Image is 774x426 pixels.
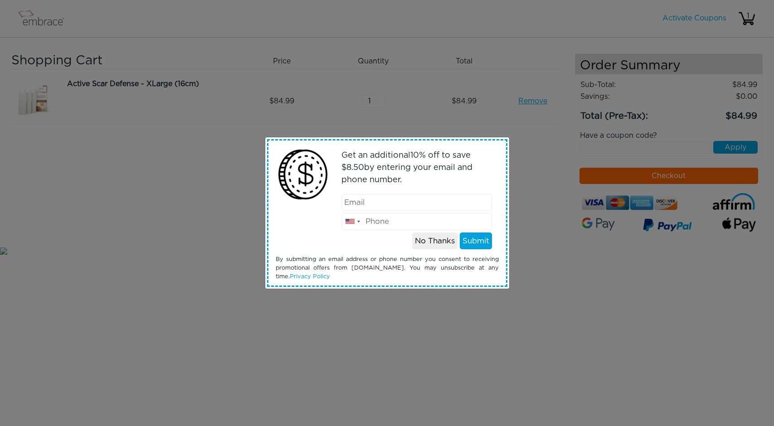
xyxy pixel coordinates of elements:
[412,232,458,250] button: No Thanks
[341,213,492,230] input: Phone
[342,213,363,230] div: United States: +1
[273,145,333,204] img: money2.png
[290,274,330,280] a: Privacy Policy
[341,150,492,186] p: Get an additional % off to save $ by entering your email and phone number.
[341,194,492,211] input: Email
[269,255,506,281] div: By submitting an email address or phone number you consent to receiving promotional offers from [...
[460,232,492,250] button: Submit
[346,164,364,172] span: 8.50
[410,151,419,160] span: 10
